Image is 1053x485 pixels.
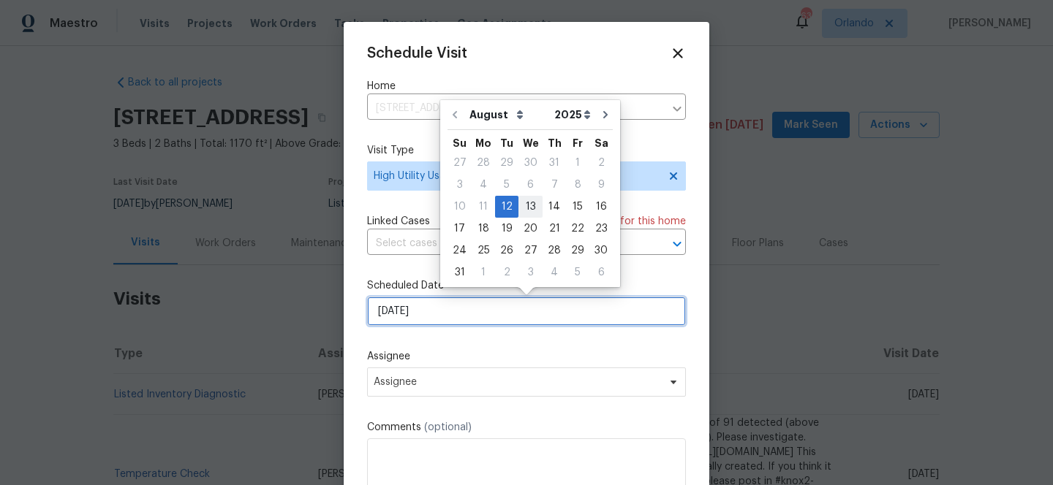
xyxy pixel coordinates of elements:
[472,196,495,218] div: Mon Aug 11 2025
[543,240,566,261] div: Thu Aug 28 2025
[589,152,613,174] div: Sat Aug 02 2025
[566,262,589,283] div: 5
[495,174,518,196] div: Tue Aug 05 2025
[518,174,543,196] div: Wed Aug 06 2025
[589,240,613,261] div: 30
[518,261,543,283] div: Wed Sep 03 2025
[472,262,495,283] div: 1
[589,196,613,218] div: Sat Aug 16 2025
[543,196,566,218] div: Thu Aug 14 2025
[495,152,518,174] div: Tue Jul 29 2025
[566,196,589,217] div: 15
[448,240,472,261] div: Sun Aug 24 2025
[448,196,472,218] div: Sun Aug 10 2025
[566,218,589,240] div: Fri Aug 22 2025
[518,152,543,174] div: Wed Jul 30 2025
[566,240,589,261] div: 29
[518,218,543,239] div: 20
[543,218,566,240] div: Thu Aug 21 2025
[367,46,467,61] span: Schedule Visit
[495,218,518,240] div: Tue Aug 19 2025
[367,420,686,435] label: Comments
[595,100,616,129] button: Go to next month
[566,175,589,195] div: 8
[589,153,613,173] div: 2
[523,138,539,148] abbr: Wednesday
[448,218,472,240] div: Sun Aug 17 2025
[367,214,430,229] span: Linked Cases
[566,261,589,283] div: Fri Sep 05 2025
[495,261,518,283] div: Tue Sep 02 2025
[495,153,518,173] div: 29
[367,278,686,293] label: Scheduled Date
[518,196,543,217] div: 13
[367,297,686,326] input: M/D/YYYY
[518,196,543,218] div: Wed Aug 13 2025
[566,153,589,173] div: 1
[543,175,566,195] div: 7
[495,196,518,218] div: Tue Aug 12 2025
[495,240,518,261] div: 26
[566,174,589,196] div: Fri Aug 08 2025
[670,45,686,61] span: Close
[448,262,472,283] div: 31
[543,153,566,173] div: 31
[495,196,518,217] div: 12
[573,138,583,148] abbr: Friday
[543,261,566,283] div: Thu Sep 04 2025
[424,422,472,432] span: (optional)
[589,174,613,196] div: Sat Aug 09 2025
[367,97,664,120] input: Enter in an address
[367,232,645,255] input: Select cases
[589,240,613,261] div: Sat Aug 30 2025
[466,104,551,126] select: Month
[367,79,686,93] label: Home
[543,196,566,217] div: 14
[472,196,495,217] div: 11
[543,218,566,239] div: 21
[475,138,491,148] abbr: Monday
[518,218,543,240] div: Wed Aug 20 2025
[518,153,543,173] div: 30
[472,174,495,196] div: Mon Aug 04 2025
[374,169,658,183] span: High Utility Usage
[472,218,495,240] div: Mon Aug 18 2025
[448,174,472,196] div: Sun Aug 03 2025
[566,152,589,174] div: Fri Aug 01 2025
[543,152,566,174] div: Thu Jul 31 2025
[589,196,613,217] div: 16
[518,240,543,261] div: 27
[566,240,589,261] div: Fri Aug 29 2025
[566,218,589,239] div: 22
[448,153,472,173] div: 27
[589,262,613,283] div: 6
[589,175,613,195] div: 9
[472,152,495,174] div: Mon Jul 28 2025
[566,196,589,218] div: Fri Aug 15 2025
[595,138,608,148] abbr: Saturday
[444,100,466,129] button: Go to previous month
[448,196,472,217] div: 10
[495,262,518,283] div: 2
[518,262,543,283] div: 3
[500,138,513,148] abbr: Tuesday
[543,174,566,196] div: Thu Aug 07 2025
[448,240,472,261] div: 24
[448,175,472,195] div: 3
[543,262,566,283] div: 4
[495,175,518,195] div: 5
[589,261,613,283] div: Sat Sep 06 2025
[472,240,495,261] div: Mon Aug 25 2025
[367,143,686,158] label: Visit Type
[667,234,687,254] button: Open
[495,218,518,239] div: 19
[548,138,562,148] abbr: Thursday
[367,349,686,364] label: Assignee
[495,240,518,261] div: Tue Aug 26 2025
[448,261,472,283] div: Sun Aug 31 2025
[589,218,613,239] div: 23
[543,240,566,261] div: 28
[448,152,472,174] div: Sun Jul 27 2025
[551,104,595,126] select: Year
[472,175,495,195] div: 4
